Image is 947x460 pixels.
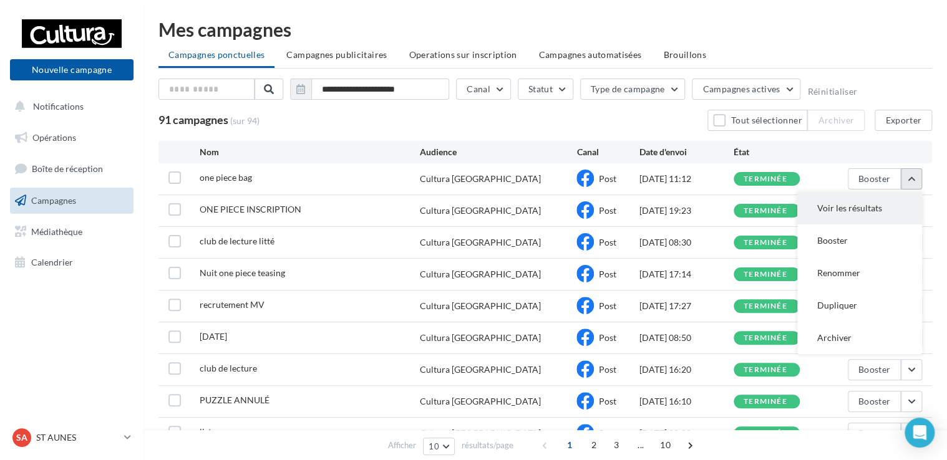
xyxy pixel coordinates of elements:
[7,188,136,214] a: Campagnes
[639,236,734,249] div: [DATE] 08:30
[420,173,541,185] div: Cultura [GEOGRAPHIC_DATA]
[230,115,260,127] span: (sur 94)
[744,175,787,183] div: terminée
[606,435,626,455] span: 3
[10,59,134,80] button: Nouvelle campagne
[518,79,573,100] button: Statut
[420,332,541,344] div: Cultura [GEOGRAPHIC_DATA]
[420,268,541,280] div: Cultura [GEOGRAPHIC_DATA]
[200,172,252,183] span: one piece bag
[639,173,734,185] div: [DATE] 11:12
[848,423,901,444] button: Booster
[16,431,27,444] span: SA
[456,79,511,100] button: Canal
[7,155,136,182] a: Boîte de réception
[31,257,73,267] span: Calendrier
[33,101,84,112] span: Notifications
[797,322,922,354] button: Archiver
[598,396,616,406] span: Post
[598,300,616,311] span: Post
[639,395,734,408] div: [DATE] 16:10
[7,125,136,151] a: Opérations
[32,163,103,174] span: Boîte de réception
[420,395,541,408] div: Cultura [GEOGRAPHIC_DATA]
[576,146,639,158] div: Canal
[158,113,228,127] span: 91 campagnes
[905,418,935,448] div: Open Intercom Messenger
[744,207,787,215] div: terminée
[200,204,301,214] span: ONE PIECE INSCRIPTION
[639,332,734,344] div: [DATE] 08:50
[797,224,922,257] button: Booster
[744,239,787,247] div: terminée
[200,146,419,158] div: Nom
[807,110,865,131] button: Archiver
[31,195,76,206] span: Campagnes
[639,146,734,158] div: Date d'envoi
[797,192,922,224] button: Voir les résultats
[598,237,616,247] span: Post
[286,49,387,60] span: Campagnes publicitaires
[734,146,828,158] div: État
[848,359,901,380] button: Booster
[7,219,136,245] a: Médiathèque
[429,441,439,451] span: 10
[409,49,517,60] span: Operations sur inscription
[639,300,734,312] div: [DATE] 17:27
[598,269,616,279] span: Post
[420,300,541,312] div: Cultura [GEOGRAPHIC_DATA]
[36,431,119,444] p: ST AUNES
[560,435,580,455] span: 1
[7,249,136,276] a: Calendrier
[32,132,76,143] span: Opérations
[639,204,734,217] div: [DATE] 19:23
[200,236,274,246] span: club de lecture litté
[744,302,787,310] div: terminée
[200,299,265,310] span: recrutement MV
[875,110,932,131] button: Exporter
[584,435,604,455] span: 2
[580,79,686,100] button: Type de campagne
[388,439,416,451] span: Afficher
[423,438,455,455] button: 10
[655,435,676,455] span: 10
[744,398,787,406] div: terminée
[807,87,857,97] button: Réinitialiser
[31,226,82,236] span: Médiathèque
[200,331,227,342] span: 15 août
[200,426,231,437] span: liste sco
[200,363,257,373] span: club de lecture
[462,439,513,451] span: résultats/page
[598,173,616,184] span: Post
[420,427,541,439] div: Cultura [GEOGRAPHIC_DATA]
[797,257,922,289] button: Renommer
[663,49,706,60] span: Brouillons
[420,204,541,217] div: Cultura [GEOGRAPHIC_DATA]
[10,426,134,449] a: SA ST AUNES
[420,363,541,376] div: Cultura [GEOGRAPHIC_DATA]
[744,334,787,342] div: terminée
[7,93,131,120] button: Notifications
[639,427,734,439] div: [DATE] 09:00
[639,268,734,280] div: [DATE] 17:14
[598,428,616,438] span: Post
[848,391,901,412] button: Booster
[848,168,901,189] button: Booster
[797,289,922,322] button: Dupliquer
[158,20,932,39] div: Mes campagnes
[639,363,734,376] div: [DATE] 16:20
[702,84,780,94] span: Campagnes actives
[707,110,807,131] button: Tout sélectionner
[598,364,616,375] span: Post
[744,366,787,374] div: terminée
[420,146,577,158] div: Audience
[420,236,541,249] div: Cultura [GEOGRAPHIC_DATA]
[744,271,787,279] div: terminée
[539,49,642,60] span: Campagnes automatisées
[598,332,616,343] span: Post
[631,435,651,455] span: ...
[598,205,616,216] span: Post
[692,79,800,100] button: Campagnes actives
[200,395,270,405] span: PUZZLE ANNULÉ
[200,267,285,278] span: Nuit one piece teasing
